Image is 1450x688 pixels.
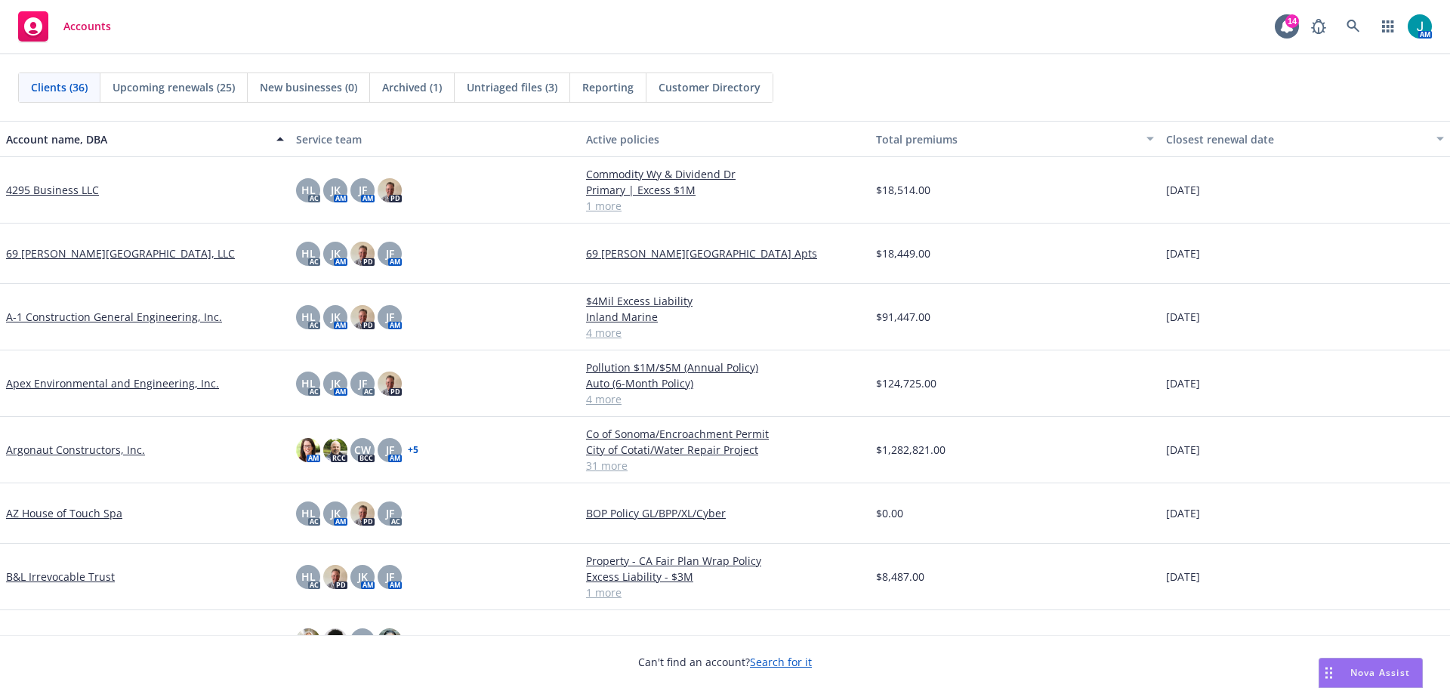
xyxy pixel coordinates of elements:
span: JK [331,309,341,325]
span: $0.00 [876,505,903,521]
a: 1 more [586,585,864,600]
span: [DATE] [1166,182,1200,198]
a: City of Cotati/Water Repair Project [586,442,864,458]
span: HL [301,569,316,585]
a: Report a Bug [1303,11,1334,42]
a: Pollution $1M/$5M (Annual Policy) [586,359,864,375]
img: photo [378,178,402,202]
div: Account name, DBA [6,131,267,147]
span: JK [331,505,341,521]
a: Switch app [1373,11,1403,42]
span: [DATE] [1166,245,1200,261]
a: 1 more [586,198,864,214]
img: photo [378,372,402,396]
button: Nova Assist [1319,658,1423,688]
span: - [1166,632,1170,648]
span: Customer Directory [659,79,760,95]
div: Active policies [586,131,864,147]
a: Search [1338,11,1368,42]
a: Commodity Wy & Dividend Dr [586,166,864,182]
div: Service team [296,131,574,147]
a: AZ House of Touch Spa [6,505,122,521]
a: $4Mil Excess Liability [586,293,864,309]
span: $8,487.00 [876,569,924,585]
span: Nova Assist [1350,666,1410,679]
img: photo [296,628,320,653]
span: JK [331,182,341,198]
a: Argonaut Constructors, Inc. [6,442,145,458]
span: JF [386,569,394,585]
span: $18,514.00 [876,182,930,198]
span: $18,449.00 [876,245,930,261]
a: 31 more [586,458,864,474]
span: [DATE] [1166,505,1200,521]
span: JF [359,182,367,198]
a: + 5 [408,446,418,455]
span: JK [358,569,368,585]
span: JK [358,632,368,648]
img: photo [378,628,402,653]
span: JF [386,245,394,261]
span: Reporting [582,79,634,95]
a: Primary | Excess $1M [586,182,864,198]
span: [DATE] [1166,309,1200,325]
span: - [586,632,590,648]
img: photo [323,628,347,653]
span: Archived (1) [382,79,442,95]
span: New businesses (0) [260,79,357,95]
img: photo [350,305,375,329]
span: HL [301,182,316,198]
a: 4 more [586,325,864,341]
span: JF [386,505,394,521]
div: 14 [1285,14,1299,28]
button: Service team [290,121,580,157]
a: Inland Marine [586,309,864,325]
span: Untriaged files (3) [467,79,557,95]
a: BOP Policy GL/BPP/XL/Cyber [586,505,864,521]
span: HL [301,375,316,391]
a: Accounts [12,5,117,48]
a: 69 [PERSON_NAME][GEOGRAPHIC_DATA] Apts [586,245,864,261]
span: JK [331,375,341,391]
a: Search for it [750,655,812,669]
span: [DATE] [1166,569,1200,585]
img: photo [350,242,375,266]
span: HL [301,309,316,325]
span: JK [331,245,341,261]
span: $124,725.00 [876,375,936,391]
a: Co of Sonoma/Encroachment Permit [586,426,864,442]
button: Active policies [580,121,870,157]
a: Auto (6-Month Policy) [586,375,864,391]
img: photo [323,438,347,462]
span: $91,447.00 [876,309,930,325]
span: Upcoming renewals (25) [113,79,235,95]
span: Clients (36) [31,79,88,95]
a: Excess Liability - $3M [586,569,864,585]
img: photo [350,501,375,526]
span: CW [354,442,371,458]
span: Can't find an account? [638,654,812,670]
a: Property - CA Fair Plan Wrap Policy [586,553,864,569]
span: [DATE] [1166,442,1200,458]
a: 69 [PERSON_NAME][GEOGRAPHIC_DATA], LLC [6,245,235,261]
img: photo [323,565,347,589]
a: Construction Turbo Quote Training Account [6,632,227,648]
span: $0.00 [876,632,903,648]
span: HL [301,505,316,521]
a: B&L Irrevocable Trust [6,569,115,585]
a: 4295 Business LLC [6,182,99,198]
img: photo [296,438,320,462]
span: $1,282,821.00 [876,442,946,458]
span: HL [301,245,316,261]
button: Closest renewal date [1160,121,1450,157]
div: Closest renewal date [1166,131,1427,147]
span: Accounts [63,20,111,32]
span: [DATE] [1166,375,1200,391]
span: JF [359,375,367,391]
